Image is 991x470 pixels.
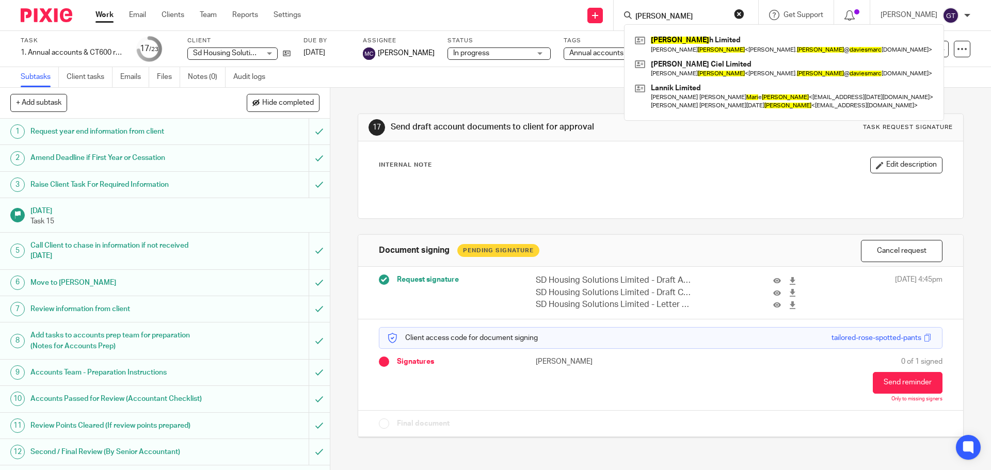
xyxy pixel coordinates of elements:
[10,365,25,380] div: 9
[397,356,434,367] span: Signatures
[30,391,209,407] h1: Accounts Passed for Review (Accountant Checklist)
[784,11,823,19] span: Get Support
[30,328,209,354] h1: Add tasks to accounts prep team for preparation (Notes for Accounts Prep)
[21,47,124,58] div: 1. Annual accounts &amp; CT600 return
[10,392,25,406] div: 10
[233,67,273,87] a: Audit logs
[832,333,921,343] div: tailored-rose-spotted-pants
[873,372,942,394] button: Send reminder
[379,245,450,256] h1: Document signing
[129,10,146,20] a: Email
[30,203,319,216] h1: [DATE]
[363,37,435,45] label: Assignee
[30,365,209,380] h1: Accounts Team - Preparation Instructions
[10,275,25,290] div: 6
[870,157,942,173] button: Edit description
[162,10,184,20] a: Clients
[453,50,489,57] span: In progress
[21,8,72,22] img: Pixie
[303,37,350,45] label: Due by
[10,302,25,316] div: 7
[10,94,67,111] button: + Add subtask
[188,67,226,87] a: Notes (0)
[457,244,539,257] div: Pending Signature
[10,244,25,258] div: 5
[30,124,209,139] h1: Request year end information from client
[95,10,114,20] a: Work
[10,445,25,459] div: 12
[397,418,450,429] span: Final document
[67,67,113,87] a: Client tasks
[247,94,319,111] button: Hide completed
[536,287,692,299] p: SD Housing Solutions Limited - Draft CT600 2025 for signing.pdf
[863,123,953,132] div: Task request signature
[157,67,180,87] a: Files
[379,161,432,169] p: Internal Note
[187,37,291,45] label: Client
[303,49,325,56] span: [DATE]
[734,9,744,19] button: Clear
[21,47,124,58] div: 1. Annual accounts & CT600 return
[861,240,942,262] button: Cancel request
[391,122,683,133] h1: Send draft account documents to client for approval
[149,46,158,52] small: /23
[21,37,124,45] label: Task
[30,444,209,460] h1: Second / Final Review (By Senior Accountant)
[21,67,59,87] a: Subtasks
[564,37,667,45] label: Tags
[262,99,314,107] span: Hide completed
[10,124,25,139] div: 1
[10,177,25,192] div: 3
[447,37,551,45] label: Status
[10,151,25,166] div: 2
[569,50,635,57] span: Annual accounts + 2
[232,10,258,20] a: Reports
[30,418,209,433] h1: Review Points Cleared (If review points prepared)
[30,275,209,290] h1: Move to [PERSON_NAME]
[536,274,692,286] p: SD Housing Solutions Limited - Draft Accounts 2025 for signing.pdf
[895,274,942,311] span: [DATE] 4:45pm
[369,119,385,136] div: 17
[378,48,435,58] span: [PERSON_NAME]
[30,238,209,264] h1: Call Client to chase in information if not received [DATE]
[30,301,209,317] h1: Review information from client
[387,333,538,343] p: Client access code for document signing
[193,50,288,57] span: Sd Housing Solutions Limited
[363,47,375,60] img: svg%3E
[10,334,25,348] div: 8
[30,150,209,166] h1: Amend Deadline if First Year or Cessation
[634,12,727,22] input: Search
[30,216,319,226] p: Task 15
[140,43,158,55] div: 17
[120,67,149,87] a: Emails
[274,10,301,20] a: Settings
[891,396,942,402] p: Only to missing signers
[901,356,942,367] span: 0 of 1 signed
[942,7,959,24] img: svg%3E
[536,356,661,367] p: [PERSON_NAME]
[397,274,459,285] span: Request signature
[536,299,692,311] p: SD Housing Solutions Limited - Letter of Representation 2025 YE.pdf
[200,10,217,20] a: Team
[30,177,209,192] h1: Raise Client Task For Required Information
[10,418,25,433] div: 11
[881,10,937,20] p: [PERSON_NAME]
